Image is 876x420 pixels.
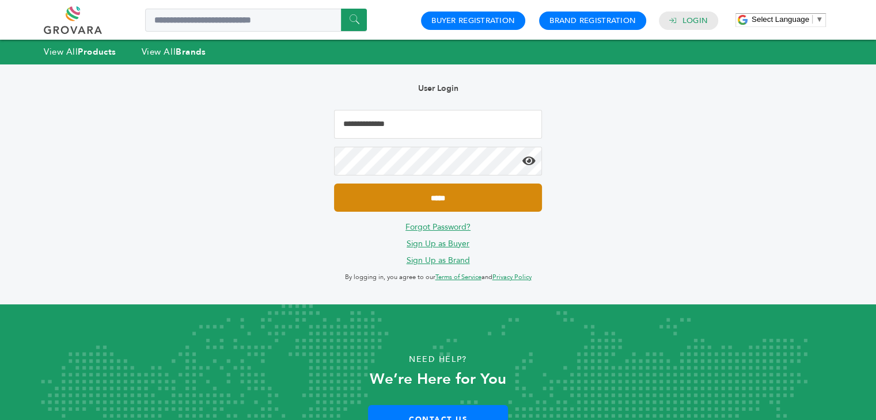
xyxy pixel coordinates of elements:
[334,270,541,284] p: By logging in, you agree to our and
[44,46,116,58] a: View AllProducts
[334,147,541,175] input: Password
[752,15,823,24] a: Select Language​
[549,16,636,26] a: Brand Registration
[334,110,541,139] input: Email Address
[405,222,471,232] a: Forgot Password?
[435,273,481,281] a: Terms of Service
[407,238,469,249] a: Sign Up as Buyer
[78,46,116,58] strong: Products
[407,255,470,266] a: Sign Up as Brand
[492,273,532,281] a: Privacy Policy
[145,9,367,32] input: Search a product or brand...
[44,351,832,368] p: Need Help?
[431,16,515,26] a: Buyer Registration
[816,15,823,24] span: ▼
[142,46,206,58] a: View AllBrands
[176,46,206,58] strong: Brands
[752,15,809,24] span: Select Language
[682,16,708,26] a: Login
[370,369,506,390] strong: We’re Here for You
[418,83,458,94] b: User Login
